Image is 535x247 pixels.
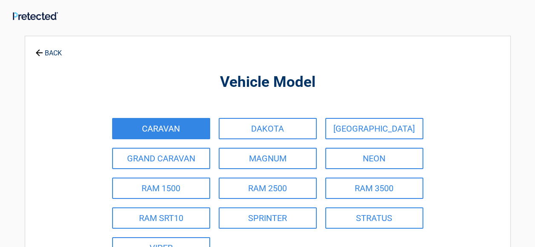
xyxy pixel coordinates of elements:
[325,178,423,199] a: RAM 3500
[72,72,463,92] h2: Vehicle Model
[112,178,210,199] a: RAM 1500
[219,207,317,229] a: SPRINTER
[325,207,423,229] a: STRATUS
[112,118,210,139] a: CARAVAN
[219,178,317,199] a: RAM 2500
[34,42,64,57] a: BACK
[112,148,210,169] a: GRAND CARAVAN
[219,118,317,139] a: DAKOTA
[219,148,317,169] a: MAGNUM
[325,148,423,169] a: NEON
[13,12,58,20] img: Main Logo
[325,118,423,139] a: [GEOGRAPHIC_DATA]
[112,207,210,229] a: RAM SRT10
